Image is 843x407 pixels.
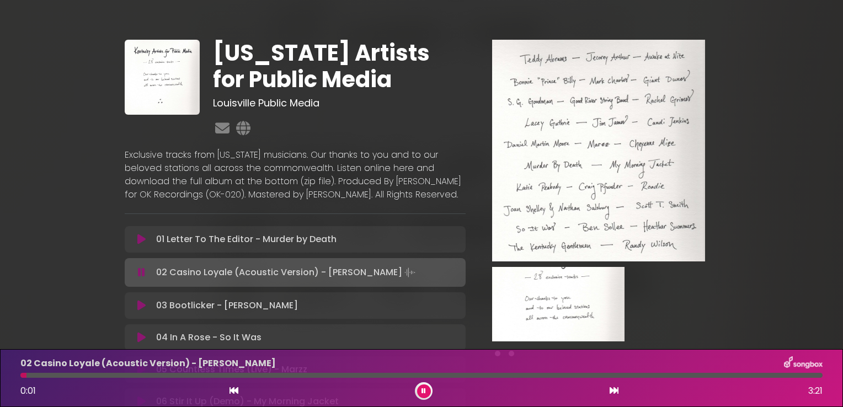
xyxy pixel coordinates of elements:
[492,40,705,261] img: Main Media
[402,265,418,280] img: waveform4.gif
[20,357,276,370] p: 02 Casino Loyale (Acoustic Version) - [PERSON_NAME]
[213,40,465,93] h1: [US_STATE] Artists for Public Media
[125,148,466,201] p: Exclusive tracks from [US_STATE] musicians. Our thanks to you and to our beloved stations all acr...
[213,97,465,109] h3: Louisville Public Media
[492,267,625,341] img: VTNrOFRoSLGAMNB5FI85
[784,356,823,371] img: songbox-logo-white.png
[156,331,262,344] p: 04 In A Rose - So It Was
[808,384,823,398] span: 3:21
[156,265,418,280] p: 02 Casino Loyale (Acoustic Version) - [PERSON_NAME]
[156,233,337,246] p: 01 Letter To The Editor - Murder by Death
[125,40,200,115] img: c1WsRbwhTdCAEPY19PzT
[20,384,36,397] span: 0:01
[156,299,298,312] p: 03 Bootlicker - [PERSON_NAME]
